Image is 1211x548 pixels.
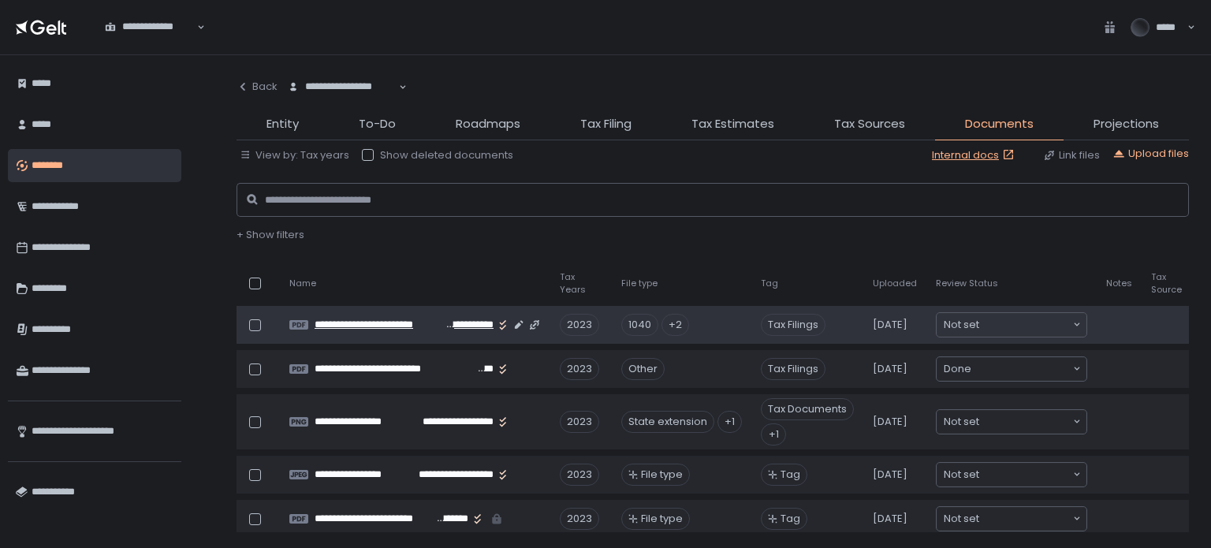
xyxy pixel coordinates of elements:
[95,11,205,44] div: Search for option
[580,115,632,133] span: Tax Filing
[781,512,800,526] span: Tag
[873,468,907,482] span: [DATE]
[979,317,1071,333] input: Search for option
[1094,115,1159,133] span: Projections
[937,463,1086,486] div: Search for option
[456,115,520,133] span: Roadmaps
[237,227,304,242] span: + Show filters
[289,278,316,289] span: Name
[944,317,979,333] span: Not set
[560,271,602,295] span: Tax Years
[932,148,1018,162] a: Internal docs
[1112,147,1189,161] button: Upload files
[237,228,304,242] button: + Show filters
[873,362,907,376] span: [DATE]
[936,278,998,289] span: Review Status
[761,358,825,380] span: Tax Filings
[717,411,742,433] div: +1
[937,357,1086,381] div: Search for option
[1043,148,1100,162] button: Link files
[266,115,299,133] span: Entity
[979,414,1071,430] input: Search for option
[621,411,714,433] div: State extension
[781,468,800,482] span: Tag
[761,278,778,289] span: Tag
[560,358,599,380] div: 2023
[621,278,658,289] span: File type
[944,511,979,527] span: Not set
[641,512,683,526] span: File type
[237,71,278,103] button: Back
[560,314,599,336] div: 2023
[873,415,907,429] span: [DATE]
[944,414,979,430] span: Not set
[240,148,349,162] button: View by: Tax years
[965,115,1034,133] span: Documents
[834,115,905,133] span: Tax Sources
[105,34,196,50] input: Search for option
[979,467,1071,483] input: Search for option
[937,507,1086,531] div: Search for option
[1106,278,1132,289] span: Notes
[873,318,907,332] span: [DATE]
[944,467,979,483] span: Not set
[359,115,396,133] span: To-Do
[1151,271,1182,295] span: Tax Source
[237,80,278,94] div: Back
[873,512,907,526] span: [DATE]
[278,71,407,104] div: Search for option
[937,313,1086,337] div: Search for option
[288,94,397,110] input: Search for option
[761,398,854,420] span: Tax Documents
[621,358,665,380] div: Other
[560,464,599,486] div: 2023
[761,314,825,336] span: Tax Filings
[971,361,1071,377] input: Search for option
[641,468,683,482] span: File type
[691,115,774,133] span: Tax Estimates
[937,410,1086,434] div: Search for option
[761,423,786,445] span: +1
[560,508,599,530] div: 2023
[661,314,689,336] div: +2
[560,411,599,433] div: 2023
[873,278,917,289] span: Uploaded
[621,314,658,336] div: 1040
[979,511,1071,527] input: Search for option
[944,361,971,377] span: Done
